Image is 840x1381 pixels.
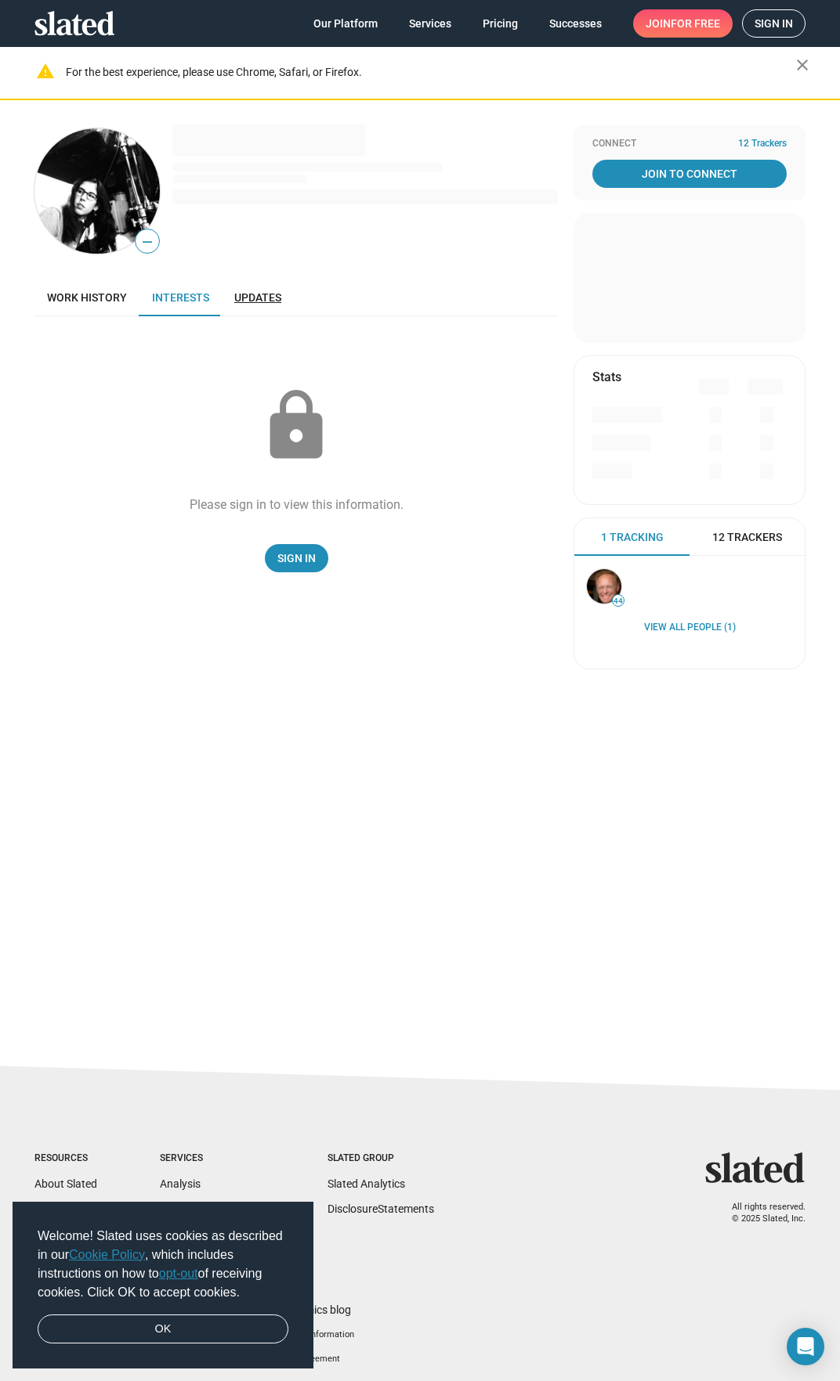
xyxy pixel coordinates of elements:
[66,62,796,83] div: For the best experience, please use Chrome, Safari, or Firefox.
[222,279,294,316] a: Updates
[234,291,281,304] span: Updates
[715,1202,806,1224] p: All rights reserved. © 2025 Slated, Inc.
[633,9,733,38] a: Joinfor free
[160,1177,201,1190] a: Analysis
[646,9,720,38] span: Join
[159,1267,198,1280] a: opt-out
[328,1177,405,1190] a: Slated Analytics
[587,569,621,604] img: Colin Brown
[34,279,139,316] a: Work history
[592,160,787,188] a: Join To Connect
[596,160,784,188] span: Join To Connect
[755,10,793,37] span: Sign in
[301,9,390,38] a: Our Platform
[160,1152,265,1165] div: Services
[265,544,328,572] a: Sign In
[34,1152,97,1165] div: Resources
[549,9,602,38] span: Successes
[592,369,621,385] mat-card-title: Stats
[738,138,787,150] span: 12 Trackers
[613,597,624,606] span: 44
[38,1314,288,1344] a: dismiss cookie message
[136,232,159,252] span: —
[277,544,316,572] span: Sign In
[396,9,464,38] a: Services
[69,1248,145,1261] a: Cookie Policy
[328,1203,434,1215] a: DisclosureStatements
[47,291,127,304] span: Work history
[712,530,782,545] span: 12 Trackers
[152,291,209,304] span: Interests
[328,1152,434,1165] div: Slated Group
[787,1328,824,1365] div: Open Intercom Messenger
[470,9,530,38] a: Pricing
[742,9,806,38] a: Sign in
[671,9,720,38] span: for free
[34,1177,97,1190] a: About Slated
[190,496,404,513] div: Please sign in to view this information.
[139,279,222,316] a: Interests
[601,530,664,545] span: 1 Tracking
[483,9,518,38] span: Pricing
[537,9,614,38] a: Successes
[409,9,451,38] span: Services
[793,56,812,74] mat-icon: close
[36,62,55,81] mat-icon: warning
[13,1202,313,1369] div: cookieconsent
[257,387,335,465] mat-icon: lock
[644,622,736,634] a: View all People (1)
[38,1227,288,1302] span: Welcome! Slated uses cookies as described in our , which includes instructions on how to of recei...
[313,9,378,38] span: Our Platform
[592,138,787,150] div: Connect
